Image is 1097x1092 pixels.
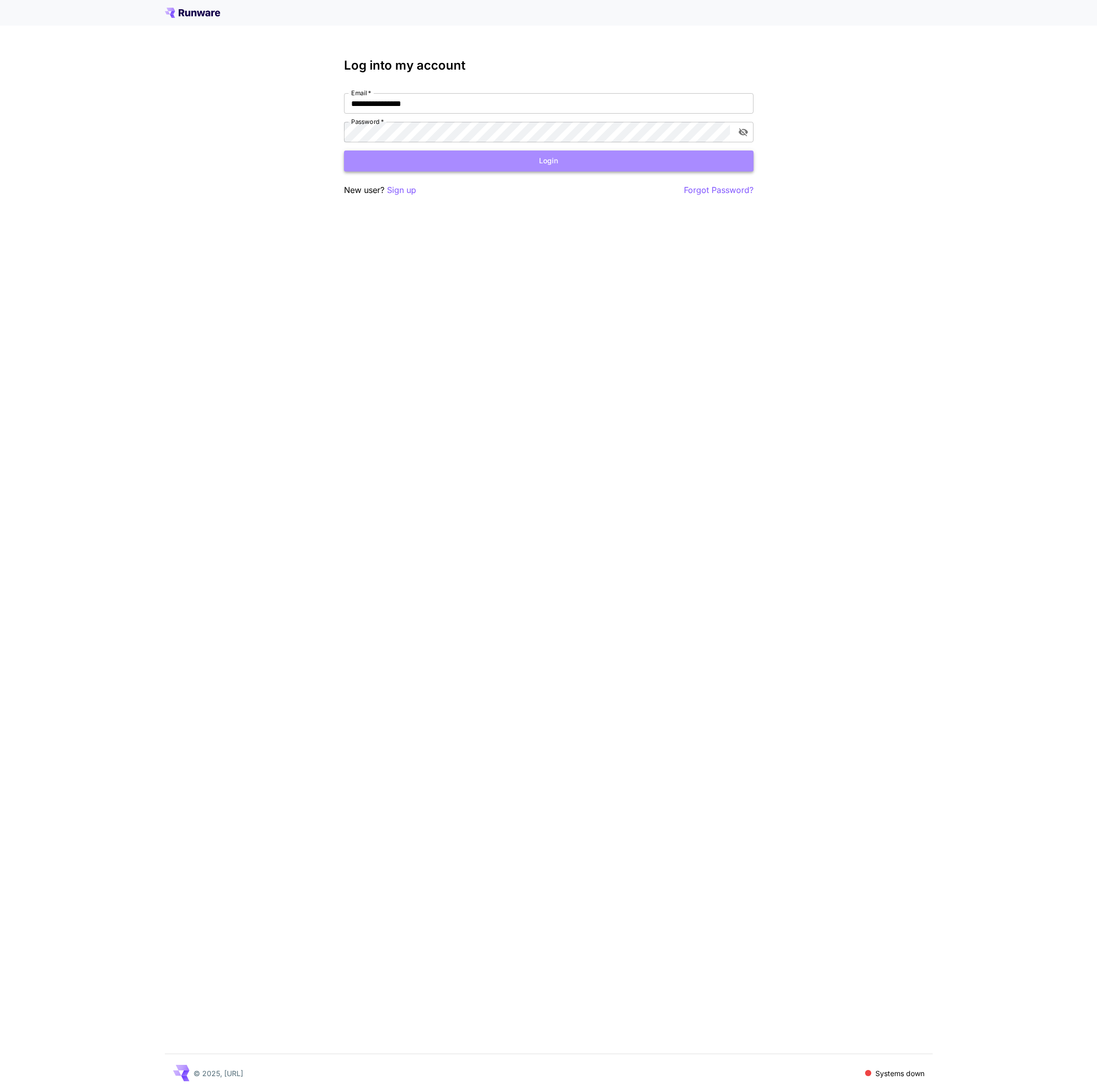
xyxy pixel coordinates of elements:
p: New user? [344,184,416,197]
h3: Log into my account [344,58,754,73]
p: Systems down [875,1068,924,1079]
button: Login [344,151,754,172]
button: Forgot Password? [684,184,754,197]
button: toggle password visibility [734,123,752,141]
p: © 2025, [URL] [193,1068,243,1079]
label: Password [351,117,384,126]
label: Email [351,89,371,97]
button: Sign up [387,184,416,197]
